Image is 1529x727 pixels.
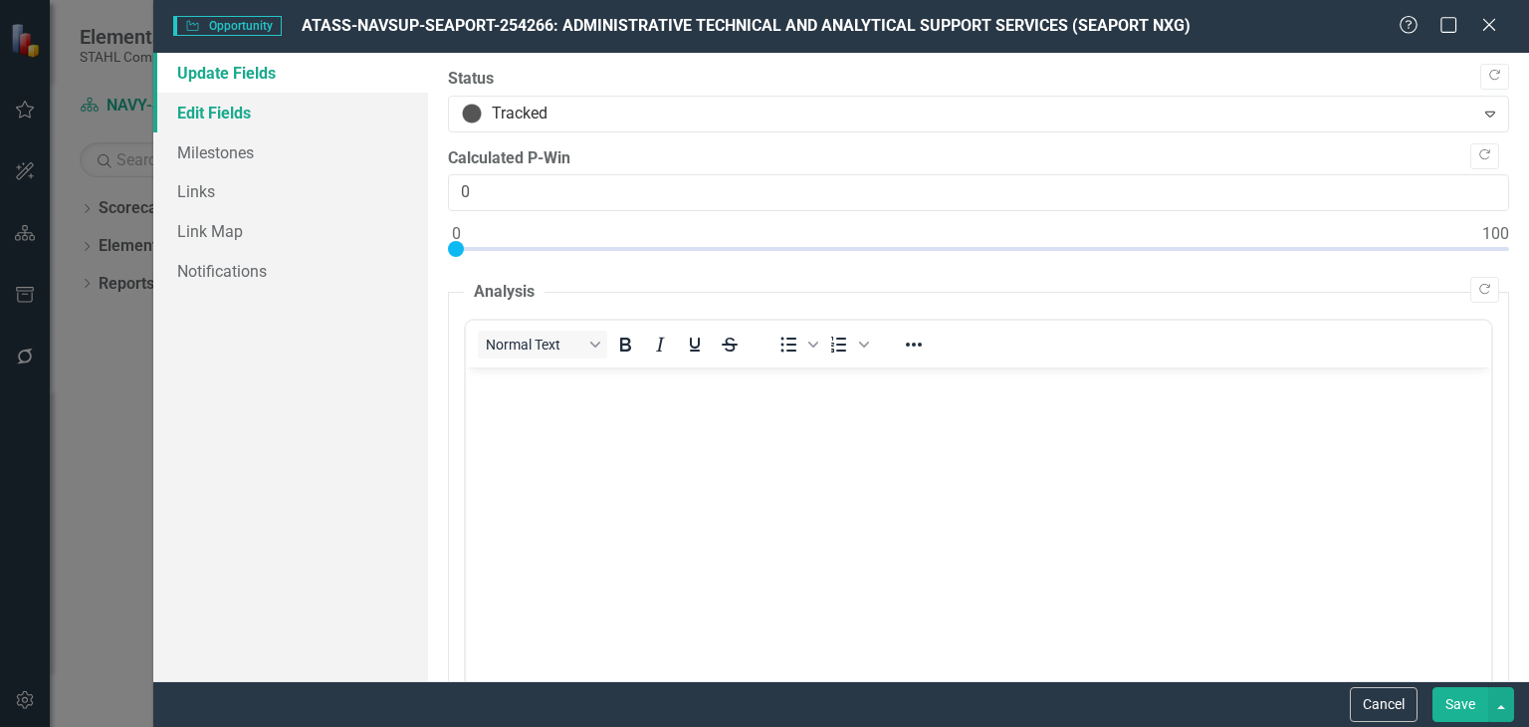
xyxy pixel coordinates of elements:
span: Normal Text [486,337,583,353]
button: Bold [608,331,642,359]
div: Bullet list [771,331,821,359]
div: Numbered list [822,331,872,359]
a: Update Fields [153,53,428,93]
button: Strikethrough [713,331,747,359]
iframe: Rich Text Area [466,367,1491,715]
label: Calculated P-Win [448,147,1509,170]
button: Italic [643,331,677,359]
a: Links [153,171,428,211]
button: Reveal or hide additional toolbar items [897,331,931,359]
a: Edit Fields [153,93,428,132]
a: Notifications [153,251,428,291]
button: Cancel [1350,687,1418,722]
span: Opportunity [173,16,282,36]
a: Milestones [153,132,428,172]
a: Link Map [153,211,428,251]
span: ATASS-NAVSUP-SEAPORT-254266: ADMINISTRATIVE TECHNICAL AND ANALYTICAL SUPPORT SERVICES (SEAPORT NXG) [302,16,1191,35]
button: Underline [678,331,712,359]
button: Block Normal Text [478,331,607,359]
label: Status [448,68,1509,91]
button: Save [1432,687,1488,722]
legend: Analysis [464,281,545,304]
